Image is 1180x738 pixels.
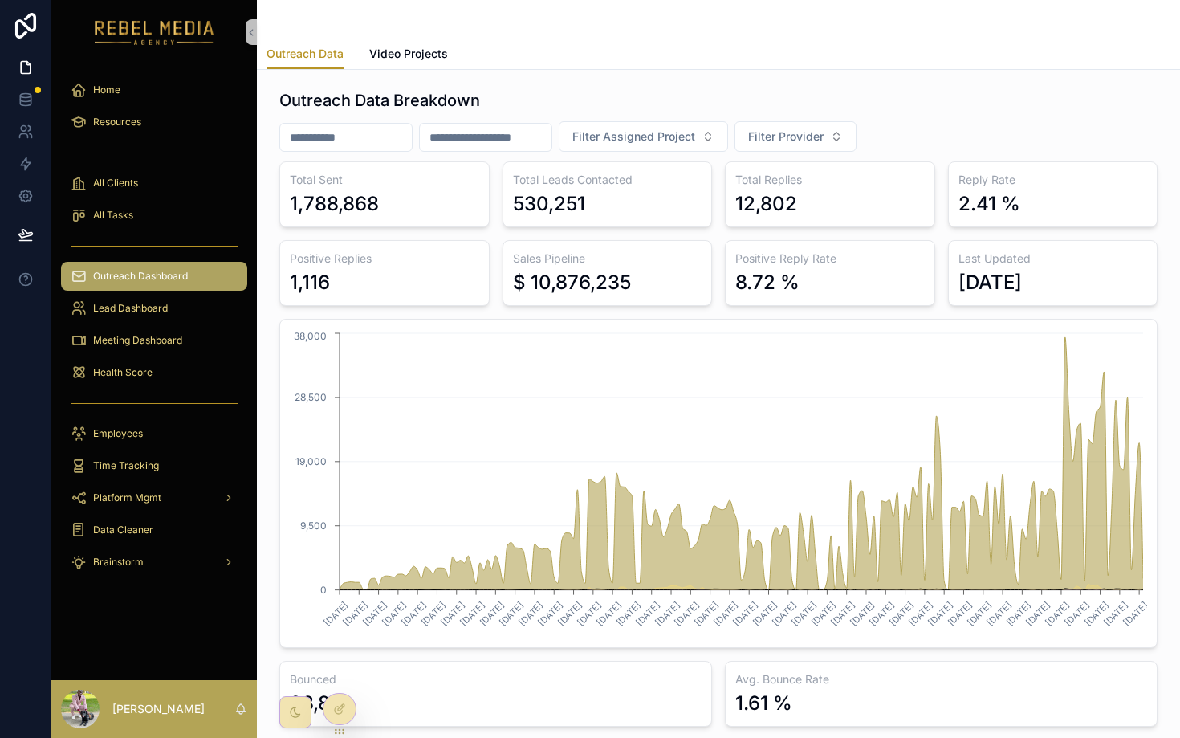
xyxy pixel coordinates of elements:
text: [DATE] [555,599,584,628]
div: $ 10,876,235 [513,270,631,296]
span: Time Tracking [93,459,159,472]
div: 1,788,868 [290,191,379,217]
a: Data Cleaner [61,516,247,544]
text: [DATE] [419,599,448,628]
h3: Total Leads Contacted [513,172,702,188]
text: [DATE] [400,599,429,628]
h1: Outreach Data Breakdown [279,89,480,112]
a: Outreach Data [267,39,344,70]
text: [DATE] [731,599,760,628]
span: All Clients [93,177,138,190]
text: [DATE] [633,599,662,628]
tspan: 28,500 [295,391,327,403]
text: [DATE] [380,599,409,628]
div: 8.72 % [735,270,800,296]
a: Lead Dashboard [61,294,247,323]
text: [DATE] [751,599,779,628]
text: [DATE] [809,599,838,628]
a: Employees [61,419,247,448]
text: [DATE] [360,599,389,628]
span: Meeting Dashboard [93,334,182,347]
div: 2.41 % [958,191,1020,217]
a: Home [61,75,247,104]
button: Select Button [734,121,857,152]
text: [DATE] [595,599,624,628]
h3: Total Replies [735,172,925,188]
h3: Bounced [290,671,702,687]
span: Brainstorm [93,556,144,569]
tspan: 9,500 [300,520,327,532]
p: [PERSON_NAME] [112,701,205,717]
text: [DATE] [1023,599,1052,628]
button: Select Button [559,121,728,152]
text: [DATE] [575,599,604,628]
text: [DATE] [1043,599,1072,628]
text: [DATE] [984,599,1013,628]
text: [DATE] [1121,599,1150,628]
text: [DATE] [341,599,370,628]
text: [DATE] [965,599,994,628]
span: Lead Dashboard [93,302,168,315]
div: 530,251 [513,191,585,217]
span: Home [93,84,120,96]
text: [DATE] [1101,599,1130,628]
a: Time Tracking [61,451,247,480]
span: Health Score [93,366,153,379]
a: Meeting Dashboard [61,326,247,355]
span: Filter Assigned Project [572,128,695,145]
h3: Total Sent [290,172,479,188]
text: [DATE] [887,599,916,628]
text: [DATE] [653,599,682,628]
span: Data Cleaner [93,524,153,536]
text: [DATE] [906,599,935,628]
span: All Tasks [93,209,133,222]
text: [DATE] [711,599,740,628]
div: 1.61 % [735,691,792,716]
text: [DATE] [614,599,643,628]
tspan: 38,000 [294,330,327,342]
a: All Clients [61,169,247,198]
h3: Reply Rate [958,172,1148,188]
text: [DATE] [438,599,467,628]
h3: Sales Pipeline [513,251,702,267]
div: 28,815 [290,691,349,716]
span: Outreach Dashboard [93,270,188,283]
text: [DATE] [1063,599,1092,628]
text: [DATE] [692,599,721,628]
text: [DATE] [536,599,565,628]
span: Video Projects [369,46,448,62]
span: Resources [93,116,141,128]
text: [DATE] [848,599,877,628]
span: Employees [93,427,143,440]
tspan: 19,000 [295,455,327,467]
span: Platform Mgmt [93,491,161,504]
text: [DATE] [516,599,545,628]
div: 12,802 [735,191,797,217]
text: [DATE] [1082,599,1111,628]
div: 1,116 [290,270,330,296]
img: App logo [95,19,214,45]
span: Outreach Data [267,46,344,62]
text: [DATE] [828,599,857,628]
text: [DATE] [478,599,507,628]
span: Filter Provider [748,128,824,145]
a: Resources [61,108,247,137]
h3: Positive Replies [290,251,479,267]
div: scrollable content [51,64,257,597]
div: [DATE] [958,270,1022,296]
text: [DATE] [946,599,975,628]
text: [DATE] [926,599,955,628]
a: Video Projects [369,39,448,71]
text: [DATE] [673,599,702,628]
text: [DATE] [497,599,526,628]
text: [DATE] [789,599,818,628]
text: [DATE] [321,599,350,628]
h3: Positive Reply Rate [735,251,925,267]
a: Platform Mgmt [61,483,247,512]
tspan: 0 [320,584,327,596]
a: Brainstorm [61,548,247,577]
div: chart [290,329,1147,638]
h3: Last Updated [958,251,1148,267]
a: Health Score [61,358,247,387]
h3: Avg. Bounce Rate [735,671,1147,687]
